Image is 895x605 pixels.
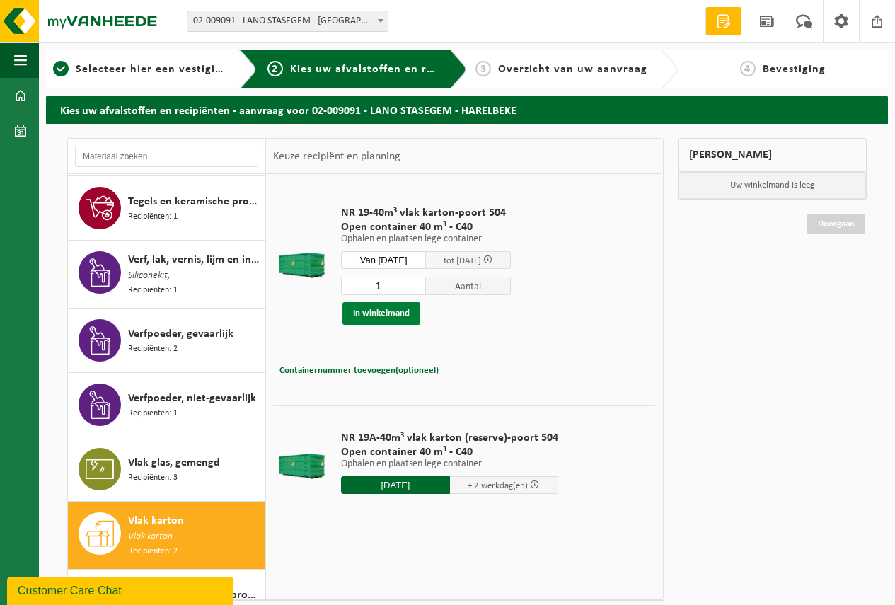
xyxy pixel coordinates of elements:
[475,61,491,76] span: 3
[341,206,511,220] span: NR 19-40m³ vlak karton-poort 504
[279,366,439,375] span: Containernummer toevoegen(optioneel)
[763,64,826,75] span: Bevestiging
[128,193,261,210] span: Tegels en keramische producten
[341,251,426,269] input: Selecteer datum
[341,476,450,494] input: Selecteer datum
[267,61,283,76] span: 2
[128,251,261,268] span: Verf, lak, vernis, lijm en inkt, industrieel in kleinverpakking
[341,220,511,234] span: Open container 40 m³ - C40
[187,11,388,32] span: 02-009091 - LANO STASEGEM - HARELBEKE
[740,61,756,76] span: 4
[68,437,265,502] button: Vlak glas, gemengd Recipiënten: 3
[128,545,178,558] span: Recipiënten: 2
[342,302,420,325] button: In winkelmand
[341,234,511,244] p: Ophalen en plaatsen lege container
[128,325,233,342] span: Verfpoeder, gevaarlijk
[444,256,481,265] span: tot [DATE]
[68,373,265,437] button: Verfpoeder, niet-gevaarlijk Recipiënten: 1
[68,309,265,373] button: Verfpoeder, gevaarlijk Recipiënten: 2
[128,471,178,485] span: Recipiënten: 3
[7,574,236,605] iframe: chat widget
[53,61,69,76] span: 1
[128,268,170,284] span: Siliconekit,
[68,241,265,309] button: Verf, lak, vernis, lijm en inkt, industrieel in kleinverpakking Siliconekit, Recipiënten: 1
[341,445,558,459] span: Open container 40 m³ - C40
[468,481,528,490] span: + 2 werkdag(en)
[266,139,408,174] div: Keuze recipiënt en planning
[278,361,440,381] button: Containernummer toevoegen(optioneel)
[498,64,647,75] span: Overzicht van uw aanvraag
[679,172,867,199] p: Uw winkelmand is leeg
[807,214,865,234] a: Doorgaan
[128,407,178,420] span: Recipiënten: 1
[341,459,558,469] p: Ophalen en plaatsen lege container
[128,529,173,545] span: Vlak karton
[46,96,888,123] h2: Kies uw afvalstoffen en recipiënten - aanvraag voor 02-009091 - LANO STASEGEM - HARELBEKE
[290,64,485,75] span: Kies uw afvalstoffen en recipiënten
[128,284,178,297] span: Recipiënten: 1
[341,431,558,445] span: NR 19A-40m³ vlak karton (reserve)-poort 504
[678,138,867,172] div: [PERSON_NAME]
[128,512,184,529] span: Vlak karton
[68,502,265,570] button: Vlak karton Vlak karton Recipiënten: 2
[53,61,229,78] a: 1Selecteer hier een vestiging
[128,390,256,407] span: Verfpoeder, niet-gevaarlijk
[426,277,511,295] span: Aantal
[68,176,265,241] button: Tegels en keramische producten Recipiënten: 1
[76,64,229,75] span: Selecteer hier een vestiging
[128,342,178,356] span: Recipiënten: 2
[187,11,388,31] span: 02-009091 - LANO STASEGEM - HARELBEKE
[128,454,220,471] span: Vlak glas, gemengd
[128,210,178,224] span: Recipiënten: 1
[75,146,258,167] input: Materiaal zoeken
